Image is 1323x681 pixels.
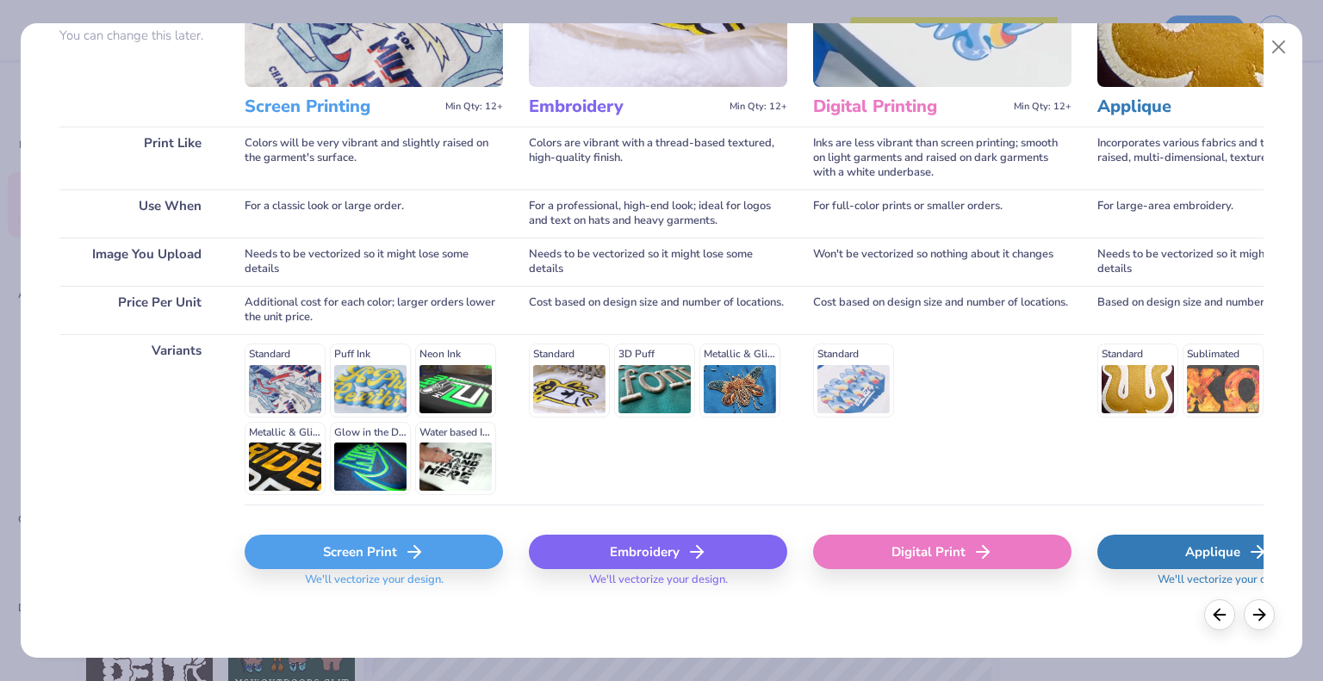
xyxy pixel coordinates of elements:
span: Min Qty: 12+ [1014,101,1071,113]
div: Colors will be very vibrant and slightly raised on the garment's surface. [245,127,503,189]
p: You can change this later. [59,28,219,43]
div: Additional cost for each color; larger orders lower the unit price. [245,286,503,334]
div: Won't be vectorized so nothing about it changes [813,238,1071,286]
span: We'll vectorize your design. [298,573,450,597]
div: Use When [59,189,219,238]
div: Cost based on design size and number of locations. [813,286,1071,334]
span: Min Qty: 12+ [730,101,787,113]
div: Image You Upload [59,238,219,286]
span: We'll vectorize your design. [1151,573,1303,597]
div: For full-color prints or smaller orders. [813,189,1071,238]
div: For a professional, high-end look; ideal for logos and text on hats and heavy garments. [529,189,787,238]
div: Needs to be vectorized so it might lose some details [529,238,787,286]
div: Inks are less vibrant than screen printing; smooth on light garments and raised on dark garments ... [813,127,1071,189]
div: Digital Print [813,535,1071,569]
div: Price Per Unit [59,286,219,334]
div: Variants [59,334,219,505]
div: Colors are vibrant with a thread-based textured, high-quality finish. [529,127,787,189]
span: We'll vectorize your design. [582,573,735,597]
div: Needs to be vectorized so it might lose some details [245,238,503,286]
h3: Embroidery [529,96,723,118]
h3: Digital Printing [813,96,1007,118]
div: Embroidery [529,535,787,569]
h3: Screen Printing [245,96,438,118]
span: Min Qty: 12+ [445,101,503,113]
button: Close [1263,31,1295,64]
div: Screen Print [245,535,503,569]
div: Cost based on design size and number of locations. [529,286,787,334]
div: For a classic look or large order. [245,189,503,238]
h3: Applique [1097,96,1291,118]
div: Print Like [59,127,219,189]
